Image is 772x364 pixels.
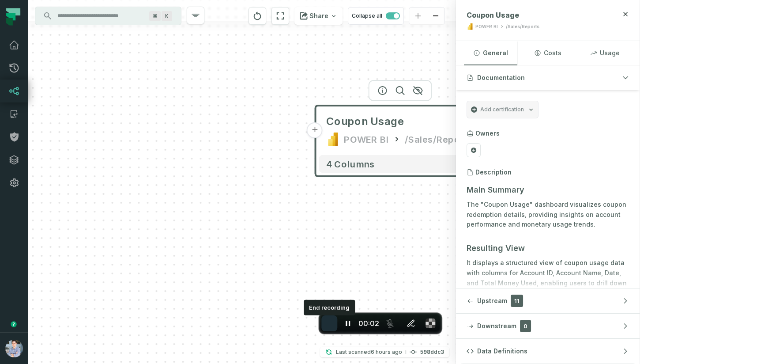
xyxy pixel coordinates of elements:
span: Downstream [477,322,516,330]
span: Coupon Usage [326,114,405,129]
span: Press ⌘ + K to focus the search bar [162,11,172,21]
button: Documentation [456,65,640,90]
span: 11 [511,295,523,307]
h3: Owners [475,129,500,138]
h3: Description [475,168,512,177]
div: /Sales/Reports [405,132,472,146]
span: Add certification [480,106,524,113]
button: zoom out [427,8,444,25]
h3: Resulting View [467,242,629,254]
div: POWER BI [475,23,498,30]
button: + [307,122,323,138]
span: Press ⌘ + K to focus the search bar [149,11,161,21]
button: Last scanned[DATE] 4:22:51 AM598ddc3 [320,347,449,357]
button: Downstream0 [456,314,640,338]
p: It displays a structured view of coupon usage data with columns for Account ID, Account Name, Dat... [467,258,629,298]
button: Usage [578,41,632,65]
span: 0 [520,320,531,332]
span: Coupon Usage [467,11,519,19]
img: avatar of Alon Nafta [5,340,23,357]
h4: 598ddc3 [420,349,444,355]
relative-time: Sep 15, 2025, 4:22 AM GMT+3 [371,349,402,355]
button: Costs [521,41,574,65]
span: Upstream [477,296,507,305]
span: 4 columns [326,159,375,169]
p: The "Coupon Usage" dashboard visualizes coupon redemption details, providing insights on account ... [467,200,629,230]
p: Last scanned [336,348,402,356]
button: General [464,41,517,65]
div: /Sales/Reports [506,23,539,30]
h3: Main Summary [467,184,629,196]
button: Collapse all [348,7,404,25]
span: Documentation [477,73,525,82]
button: Add certification [467,101,539,118]
span: Data Definitions [477,347,527,356]
button: Upstream11 [456,288,640,313]
div: Tooltip anchor [10,320,18,328]
button: Share [294,7,343,25]
button: Data Definitions [456,339,640,364]
div: POWER BI [344,132,389,146]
